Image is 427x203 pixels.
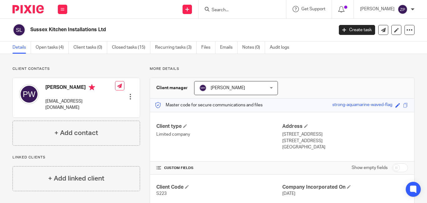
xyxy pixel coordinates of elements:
[45,98,115,111] p: [EMAIL_ADDRESS][DOMAIN_NAME]
[282,138,408,144] p: [STREET_ADDRESS]
[156,123,282,130] h4: Client type
[201,41,215,54] a: Files
[282,144,408,150] p: [GEOGRAPHIC_DATA]
[45,84,115,92] h4: [PERSON_NAME]
[48,174,104,183] h4: + Add linked client
[211,7,267,13] input: Search
[270,41,294,54] a: Audit logs
[156,85,188,91] h3: Client manager
[155,102,263,108] p: Master code for secure communications and files
[13,5,44,13] img: Pixie
[89,84,95,90] i: Primary
[156,184,282,191] h4: Client Code
[282,184,408,191] h4: Company Incorporated On
[30,27,270,33] h2: Sussex Kitchen Installations Ltd
[54,128,98,138] h4: + Add contact
[156,131,282,138] p: Limited company
[242,41,265,54] a: Notes (0)
[282,191,295,196] span: [DATE]
[332,102,392,109] div: strong-aquamarine-waved-flag
[36,41,69,54] a: Open tasks (4)
[13,23,26,36] img: svg%3E
[211,86,245,90] span: [PERSON_NAME]
[282,131,408,138] p: [STREET_ADDRESS]
[112,41,150,54] a: Closed tasks (15)
[156,166,282,171] h4: CUSTOM FIELDS
[13,66,140,71] p: Client contacts
[19,84,39,104] img: svg%3E
[352,165,388,171] label: Show empty fields
[339,25,375,35] a: Create task
[13,155,140,160] p: Linked clients
[199,84,207,92] img: svg%3E
[150,66,414,71] p: More details
[73,41,107,54] a: Client tasks (0)
[301,7,325,11] span: Get Support
[398,4,408,14] img: svg%3E
[220,41,238,54] a: Emails
[156,191,167,196] span: S223
[13,41,31,54] a: Details
[155,41,197,54] a: Recurring tasks (3)
[360,6,394,12] p: [PERSON_NAME]
[282,123,408,130] h4: Address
